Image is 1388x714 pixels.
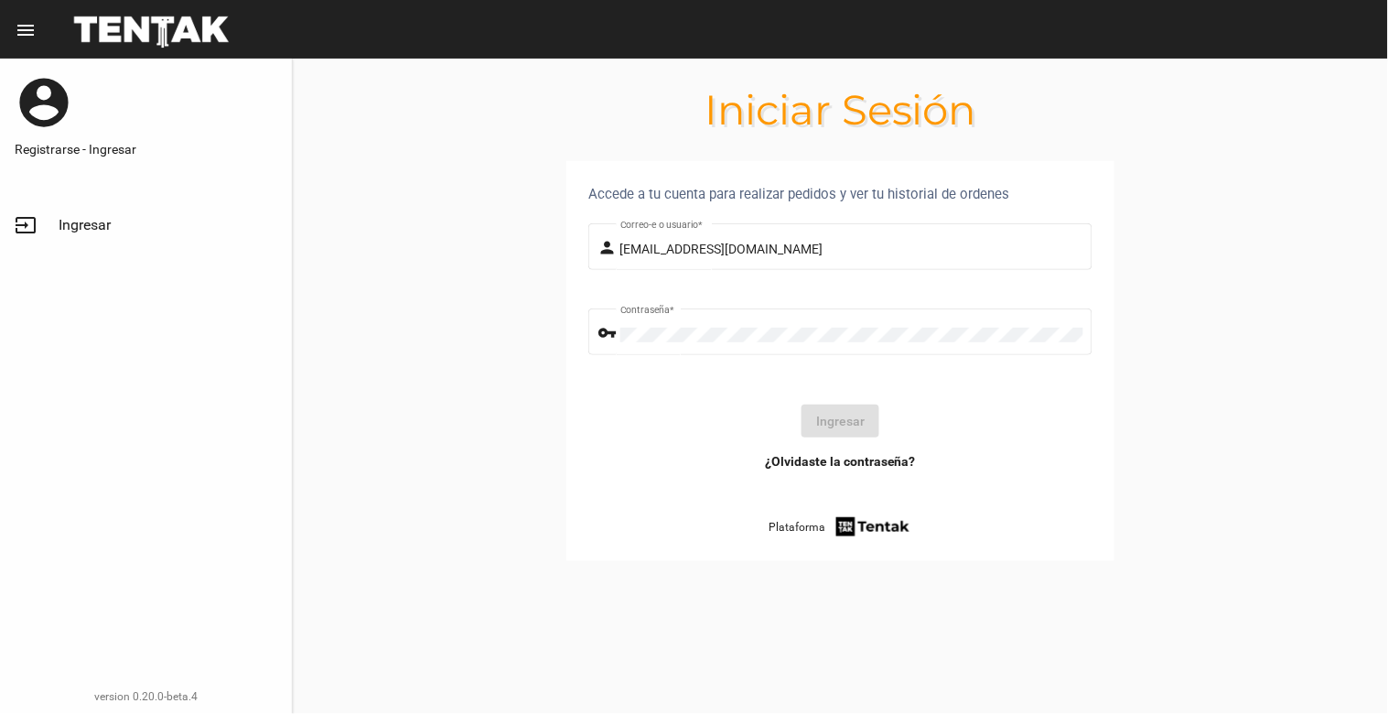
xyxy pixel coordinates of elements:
[15,73,73,132] mat-icon: account_circle
[293,95,1388,124] h1: Iniciar Sesión
[59,216,111,234] span: Ingresar
[588,183,1092,205] div: Accede a tu cuenta para realizar pedidos y ver tu historial de ordenes
[834,514,912,539] img: tentak-firm.png
[598,237,620,259] mat-icon: person
[15,140,277,158] a: Registrarse - Ingresar
[769,514,912,539] a: Plataforma
[15,687,277,706] div: version 0.20.0-beta.4
[598,322,620,344] mat-icon: vpn_key
[769,518,825,536] span: Plataforma
[802,405,879,438] button: Ingresar
[15,19,37,41] mat-icon: menu
[15,214,37,236] mat-icon: input
[765,452,916,471] a: ¿Olvidaste la contraseña?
